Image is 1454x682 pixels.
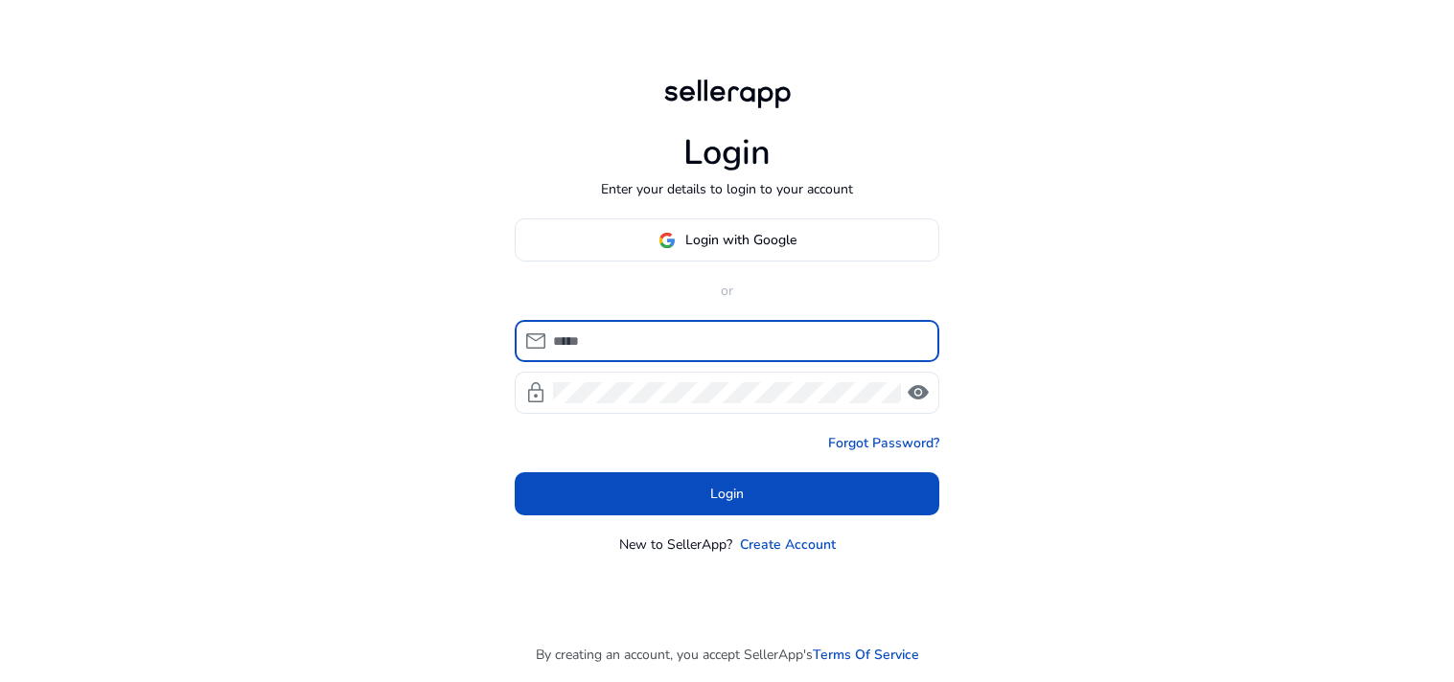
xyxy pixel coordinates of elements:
[813,645,919,665] a: Terms Of Service
[710,484,744,504] span: Login
[515,281,939,301] p: or
[515,218,939,261] button: Login with Google
[658,232,676,249] img: google-logo.svg
[683,132,771,173] h1: Login
[601,179,853,199] p: Enter your details to login to your account
[524,330,547,352] span: mail
[907,381,930,404] span: visibility
[828,433,939,453] a: Forgot Password?
[524,381,547,404] span: lock
[619,534,732,555] p: New to SellerApp?
[515,472,939,515] button: Login
[740,534,836,555] a: Create Account
[685,230,796,250] span: Login with Google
